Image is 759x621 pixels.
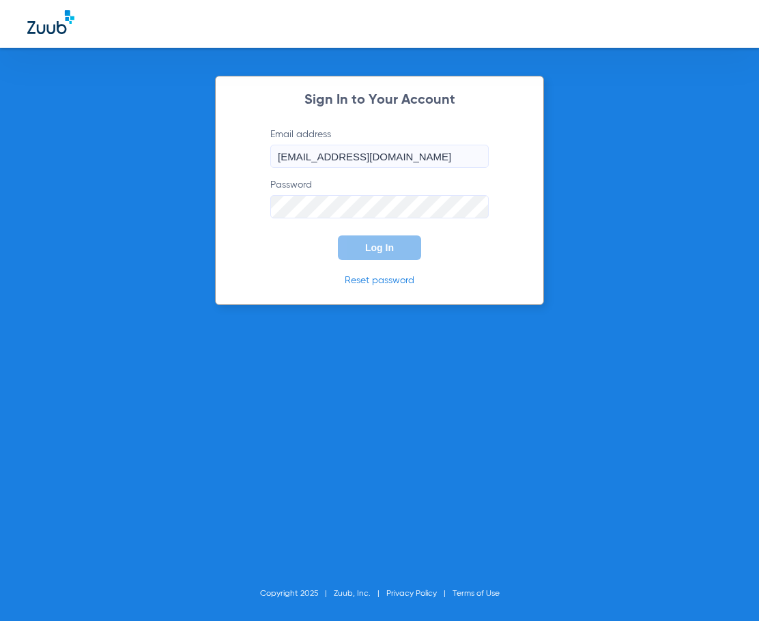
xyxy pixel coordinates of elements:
[270,195,489,218] input: Password
[453,590,500,598] a: Terms of Use
[386,590,437,598] a: Privacy Policy
[365,242,394,253] span: Log In
[260,587,334,601] li: Copyright 2025
[334,587,386,601] li: Zuub, Inc.
[270,145,489,168] input: Email address
[270,128,489,168] label: Email address
[338,235,421,260] button: Log In
[270,178,489,218] label: Password
[27,10,74,34] img: Zuub Logo
[345,276,414,285] a: Reset password
[250,93,509,107] h2: Sign In to Your Account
